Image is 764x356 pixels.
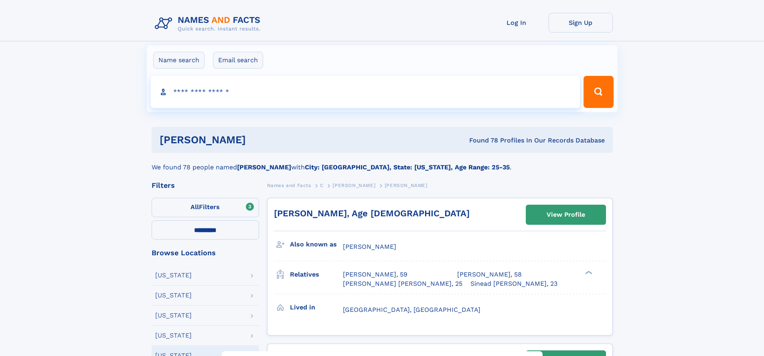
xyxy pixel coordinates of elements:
[343,243,396,250] span: [PERSON_NAME]
[343,270,407,279] a: [PERSON_NAME], 59
[267,180,311,190] a: Names and Facts
[153,52,205,69] label: Name search
[152,198,259,217] label: Filters
[155,312,192,319] div: [US_STATE]
[305,163,510,171] b: City: [GEOGRAPHIC_DATA], State: [US_STATE], Age Range: 25-35
[290,238,343,251] h3: Also known as
[152,153,613,172] div: We found 78 people named with .
[152,182,259,189] div: Filters
[190,203,199,211] span: All
[290,268,343,281] h3: Relatives
[332,180,375,190] a: [PERSON_NAME]
[290,301,343,314] h3: Lived in
[274,208,470,218] a: [PERSON_NAME], Age [DEMOGRAPHIC_DATA]
[357,136,605,145] div: Found 78 Profiles In Our Records Database
[547,205,585,224] div: View Profile
[332,183,375,188] span: [PERSON_NAME]
[155,292,192,299] div: [US_STATE]
[583,270,593,275] div: ❯
[237,163,291,171] b: [PERSON_NAME]
[151,76,580,108] input: search input
[549,13,613,33] a: Sign Up
[320,183,324,188] span: C
[385,183,428,188] span: [PERSON_NAME]
[470,279,557,288] a: Sinead [PERSON_NAME], 23
[155,332,192,339] div: [US_STATE]
[213,52,263,69] label: Email search
[152,249,259,256] div: Browse Locations
[155,272,192,279] div: [US_STATE]
[343,279,462,288] a: [PERSON_NAME] [PERSON_NAME], 25
[584,76,613,108] button: Search Button
[484,13,549,33] a: Log In
[160,135,358,145] h1: [PERSON_NAME]
[526,205,606,224] a: View Profile
[343,306,480,313] span: [GEOGRAPHIC_DATA], [GEOGRAPHIC_DATA]
[320,180,324,190] a: C
[152,13,267,35] img: Logo Names and Facts
[457,270,522,279] a: [PERSON_NAME], 58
